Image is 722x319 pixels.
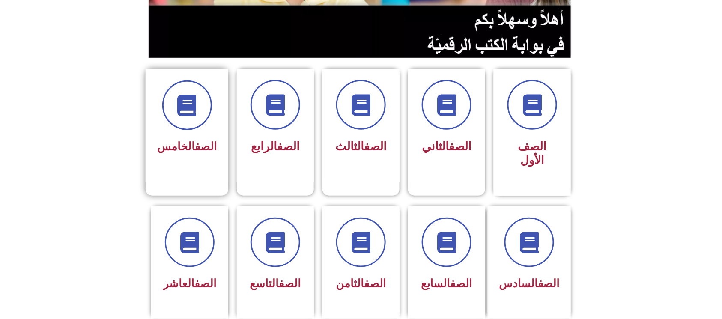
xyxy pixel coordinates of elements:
[421,277,472,290] span: السابع
[279,277,301,290] a: الصف
[538,277,560,290] a: الصف
[422,140,471,153] span: الثاني
[277,140,300,153] a: الصف
[336,277,386,290] span: الثامن
[251,140,300,153] span: الرابع
[157,140,217,153] span: الخامس
[195,140,217,153] a: الصف
[364,277,386,290] a: الصف
[449,140,471,153] a: الصف
[250,277,301,290] span: التاسع
[163,277,216,290] span: العاشر
[451,277,472,290] a: الصف
[335,140,387,153] span: الثالث
[518,140,547,167] span: الصف الأول
[499,277,560,290] span: السادس
[194,277,216,290] a: الصف
[364,140,387,153] a: الصف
